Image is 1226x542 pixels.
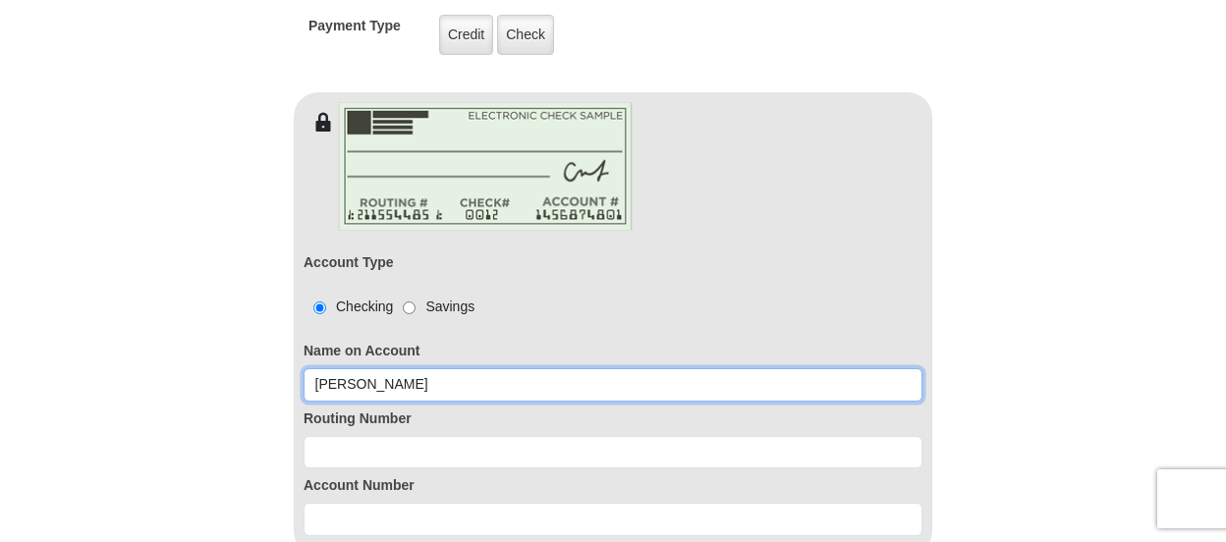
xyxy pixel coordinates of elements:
[497,15,554,55] label: Check
[439,15,493,55] label: Credit
[338,102,633,231] img: check-en.png
[304,297,474,317] div: Checking Savings
[304,252,394,273] label: Account Type
[304,408,922,429] label: Routing Number
[304,341,922,361] label: Name on Account
[308,18,401,44] h5: Payment Type
[304,475,922,496] label: Account Number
